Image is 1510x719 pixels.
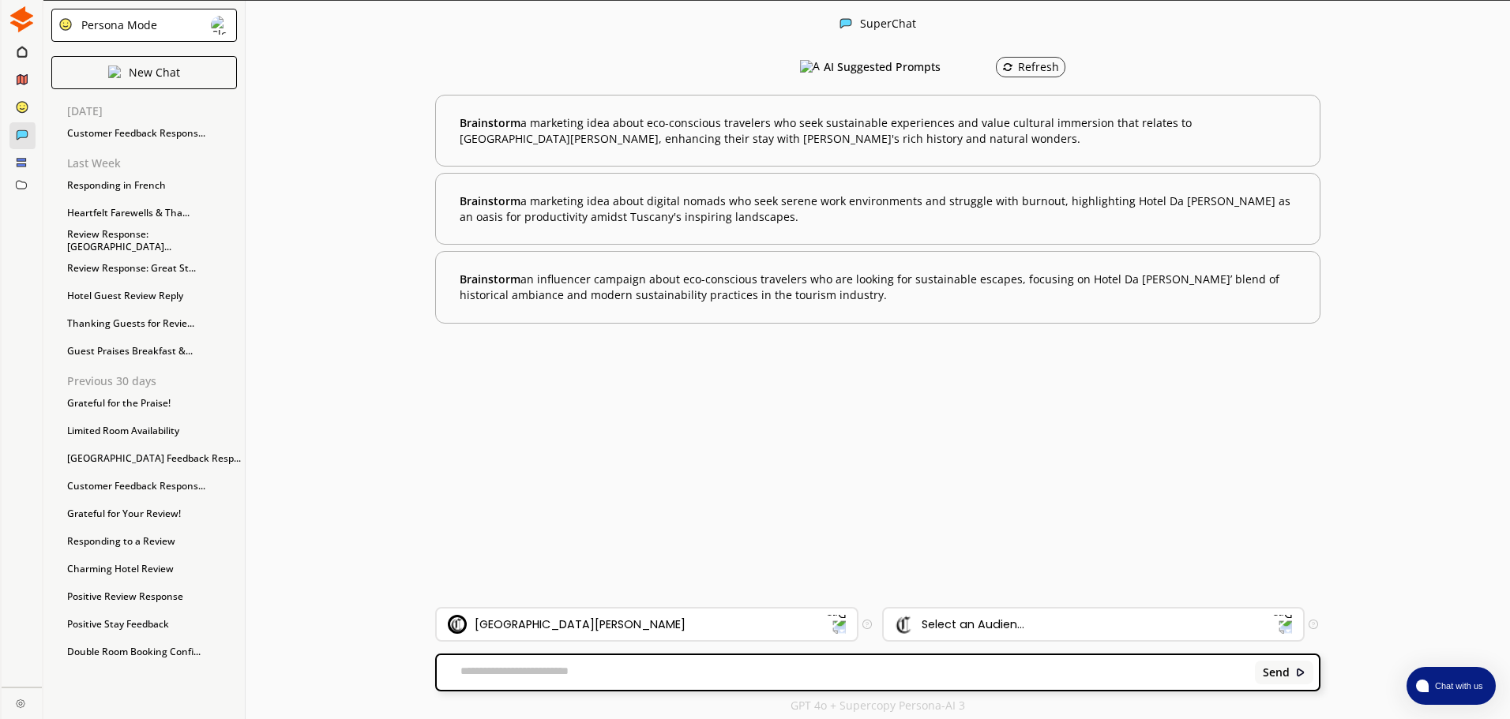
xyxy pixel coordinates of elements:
div: [GEOGRAPHIC_DATA] Feedback Resp... [59,447,245,470]
img: Tooltip Icon [1309,620,1318,629]
div: Positive Stay Feedback [59,612,245,636]
p: GPT 4o + Supercopy Persona-AI 3 [791,699,965,712]
div: Guest Praises Breakfast &... [59,339,245,363]
div: Review Response: [GEOGRAPHIC_DATA]... [59,229,245,253]
span: Chat with us [1429,680,1486,692]
div: Double Room Booking Confi... [59,640,245,664]
div: Thanking Guests for Revie... [59,312,245,335]
div: Review Response: Great St... [59,257,245,280]
div: Customer Feedback Respons... [59,122,245,145]
a: Close [2,687,42,715]
div: Refresh [1002,61,1059,73]
div: Responding to a Review [59,530,245,553]
img: Brand Icon [448,615,467,634]
div: Persona Mode [76,19,157,32]
div: Positive Review Response [59,585,245,609]
span: Brainstorm [460,115,520,130]
div: Grateful for Your Review! [59,502,245,526]
img: Close [1295,667,1306,678]
img: AI Suggested Prompts [800,60,820,74]
img: Tooltip Icon [862,620,872,629]
b: a marketing idea about digital nomads who seek serene work environments and struggle with burnout... [460,193,1296,224]
img: Refresh [1002,62,1013,73]
img: Dropdown Icon [825,614,846,635]
span: Brainstorm [460,271,520,286]
div: SuperChat [860,17,916,32]
div: [GEOGRAPHIC_DATA][PERSON_NAME] [475,618,686,631]
img: Close [108,66,121,78]
b: Send [1263,666,1290,679]
img: Close [211,16,230,35]
div: Charming Hotel Review [59,557,245,581]
b: an influencer campaign about eco-conscious travelers who are looking for sustainable escapes, foc... [460,271,1296,302]
div: Hotel Guest Review Reply [59,284,245,308]
div: Customer Feedback Respons... [59,474,245,498]
img: Close [16,698,25,708]
p: New Chat [129,66,180,79]
div: Grateful for the Praise! [59,391,245,415]
span: Brainstorm [460,193,520,208]
img: Close [58,17,73,32]
div: Select an Audien... [922,618,1024,631]
div: Responding in French [59,174,245,197]
div: Limited Room Availability [59,419,245,443]
button: atlas-launcher [1407,667,1496,705]
p: Last Week [67,157,245,170]
img: Close [840,17,852,30]
img: Close [9,6,35,32]
p: [DATE] [67,105,245,118]
img: Audience Icon [895,615,914,634]
img: Dropdown Icon [1272,614,1293,635]
p: Previous 30 days [67,375,245,388]
b: a marketing idea about eco-conscious travelers who seek sustainable experiences and value cultura... [460,115,1296,146]
div: Responding to Top Reviews [59,668,245,691]
h3: AI Suggested Prompts [824,55,941,79]
div: Heartfelt Farewells & Tha... [59,201,245,225]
